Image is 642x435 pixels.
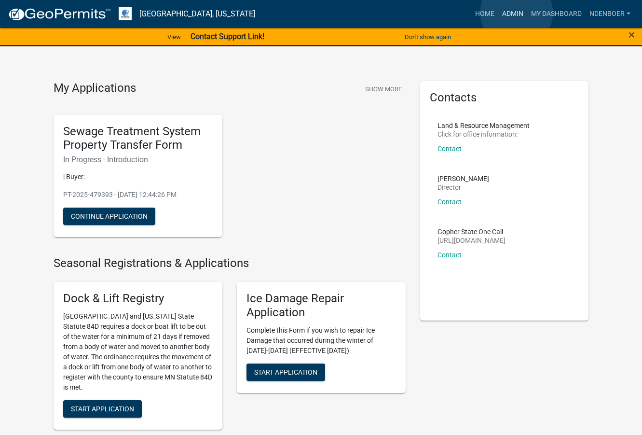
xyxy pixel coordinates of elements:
h6: In Progress - Introduction [63,155,213,164]
span: × [628,28,635,42]
span: Start Application [254,368,317,376]
p: PT-2025-479393 - [DATE] 12:44:26 PM [63,190,213,200]
a: Contact [437,251,462,259]
a: Contact [437,198,462,206]
p: [PERSON_NAME] [437,175,489,182]
a: My Dashboard [527,5,586,23]
h5: Ice Damage Repair Application [246,292,396,320]
p: [URL][DOMAIN_NAME] [437,237,505,244]
a: ndenboer [586,5,634,23]
p: Gopher State One Call [437,228,505,235]
span: Start Application [71,405,134,412]
button: Don't show again [401,29,455,45]
img: Otter Tail County, Minnesota [119,7,132,20]
h5: Sewage Treatment System Property Transfer Form [63,125,213,153]
button: Start Application [63,400,142,418]
p: Land & Resource Management [437,122,530,129]
button: Show More [361,81,406,97]
strong: Contact Support Link! [191,32,264,41]
button: Continue Application [63,208,155,225]
h4: Seasonal Registrations & Applications [54,256,406,270]
h5: Contacts [430,91,579,105]
button: Close [628,29,635,41]
p: [GEOGRAPHIC_DATA] and [US_STATE] State Statute 84D requires a dock or boat lift to be out of the ... [63,311,213,393]
p: Complete this Form if you wish to repair Ice Damage that occurred during the winter of [DATE]-[DA... [246,325,396,356]
h4: My Applications [54,81,136,96]
p: | Buyer: [63,172,213,182]
a: [GEOGRAPHIC_DATA], [US_STATE] [139,6,255,22]
p: Click for office information: [437,131,530,138]
a: Admin [498,5,527,23]
a: Home [471,5,498,23]
a: Contact [437,145,462,153]
a: View [164,29,185,45]
h5: Dock & Lift Registry [63,292,213,306]
button: Start Application [246,364,325,381]
p: Director [437,184,489,191]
